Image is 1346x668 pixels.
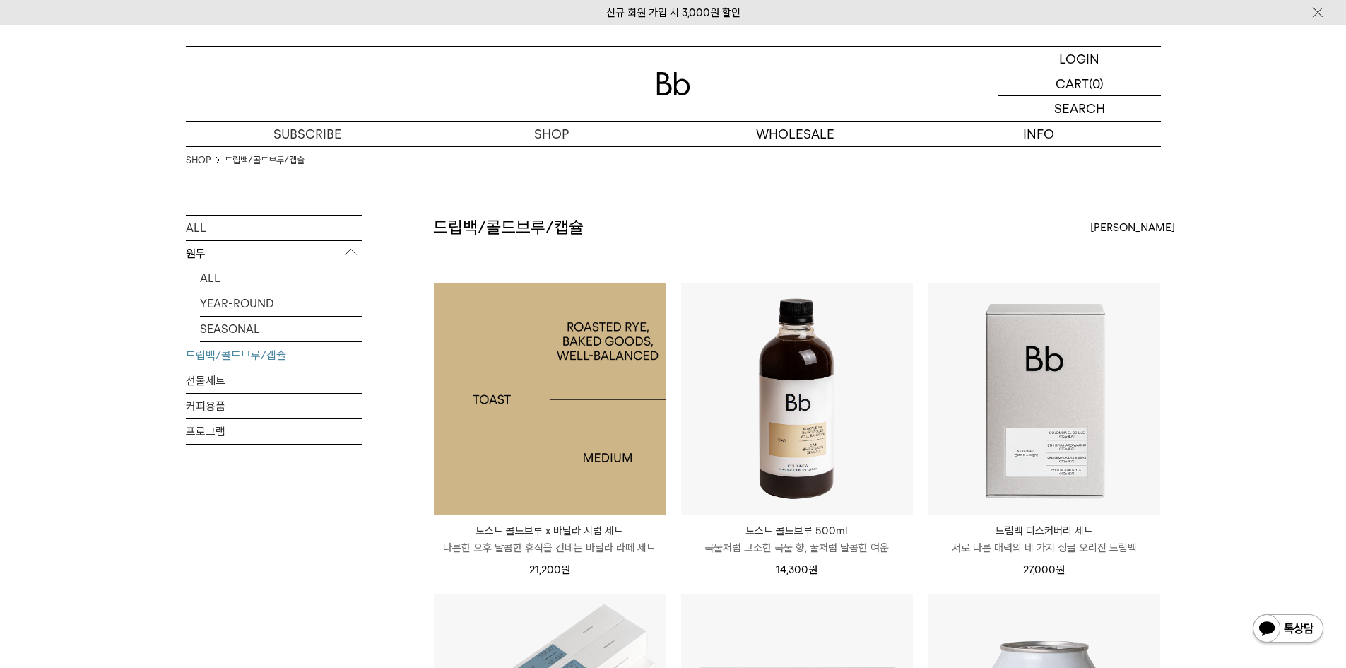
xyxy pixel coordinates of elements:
[434,522,666,556] a: 토스트 콜드브루 x 바닐라 시럽 세트 나른한 오후 달콤한 휴식을 건네는 바닐라 라떼 세트
[434,522,666,539] p: 토스트 콜드브루 x 바닐라 시럽 세트
[606,6,740,19] a: 신규 회원 가입 시 3,000원 할인
[1056,71,1089,95] p: CART
[1090,219,1175,236] span: [PERSON_NAME]
[200,317,362,341] a: SEASONAL
[1251,613,1325,647] img: 카카오톡 채널 1:1 채팅 버튼
[1023,563,1065,576] span: 27,000
[186,394,362,418] a: 커피용품
[434,539,666,556] p: 나른한 오후 달콤한 휴식을 건네는 바닐라 라떼 세트
[928,522,1160,539] p: 드립백 디스커버리 세트
[1054,96,1105,121] p: SEARCH
[928,283,1160,515] img: 드립백 디스커버리 세트
[430,122,673,146] a: SHOP
[928,539,1160,556] p: 서로 다른 매력의 네 가지 싱글 오리진 드립백
[186,216,362,240] a: ALL
[998,71,1161,96] a: CART (0)
[186,419,362,444] a: 프로그램
[1059,47,1099,71] p: LOGIN
[529,563,570,576] span: 21,200
[1089,71,1104,95] p: (0)
[225,153,305,168] a: 드립백/콜드브루/캡슐
[200,266,362,291] a: ALL
[186,241,362,266] p: 원두
[776,563,817,576] span: 14,300
[808,563,817,576] span: 원
[186,153,211,168] a: SHOP
[186,343,362,368] a: 드립백/콜드브루/캡슐
[998,47,1161,71] a: LOGIN
[186,368,362,393] a: 선물세트
[434,283,666,515] img: 1000001202_add2_013.jpg
[656,72,690,95] img: 로고
[673,122,917,146] p: WHOLESALE
[561,563,570,576] span: 원
[681,283,913,515] a: 토스트 콜드브루 500ml
[434,283,666,515] a: 토스트 콜드브루 x 바닐라 시럽 세트
[928,522,1160,556] a: 드립백 디스커버리 세트 서로 다른 매력의 네 가지 싱글 오리진 드립백
[681,539,913,556] p: 곡물처럼 고소한 곡물 향, 꿀처럼 달콤한 여운
[200,291,362,316] a: YEAR-ROUND
[1056,563,1065,576] span: 원
[917,122,1161,146] p: INFO
[433,216,584,240] h2: 드립백/콜드브루/캡슐
[681,522,913,539] p: 토스트 콜드브루 500ml
[186,122,430,146] a: SUBSCRIBE
[681,522,913,556] a: 토스트 콜드브루 500ml 곡물처럼 고소한 곡물 향, 꿀처럼 달콤한 여운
